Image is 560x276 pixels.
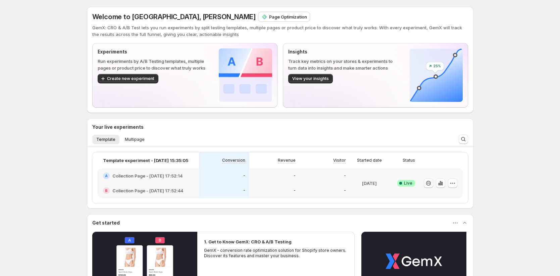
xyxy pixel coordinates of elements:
p: Page Optimization [269,13,307,20]
span: Welcome to [GEOGRAPHIC_DATA], [PERSON_NAME] [92,13,256,21]
p: Template experiment - [DATE] 15:35:05 [103,157,188,164]
p: Conversion [222,158,245,163]
h2: Collection Page - [DATE] 17:52:44 [112,187,183,194]
p: Started date [357,158,382,163]
p: Revenue [278,158,296,163]
img: Experiments [219,48,272,102]
span: Multipage [125,137,145,142]
p: GemX - conversion rate optimization solution for Shopify store owners. Discover its features and ... [204,248,348,259]
p: Status [403,158,415,163]
button: View your insights [288,74,333,83]
h2: A [105,174,108,178]
p: Visitor [333,158,346,163]
h2: B [105,189,108,193]
span: Create new experiment [107,76,154,81]
p: - [344,173,346,179]
h2: 1. Get to Know GemX: CRO & A/B Testing [204,238,292,245]
h2: Collection Page - [DATE] 17:52:14 [112,172,183,179]
img: Insights [409,48,463,102]
p: - [294,188,296,193]
span: View your insights [292,76,329,81]
img: Page Optimization [261,13,268,20]
p: [DATE] [362,180,377,187]
span: Template [96,137,115,142]
span: Live [404,181,412,186]
p: - [243,188,245,193]
p: Run experiments by A/B Testing templates, multiple pages or product price to discover what truly ... [98,58,208,71]
p: - [344,188,346,193]
p: - [294,173,296,179]
p: GemX: CRO & A/B Test lets you run experiments by split testing templates, multiple pages or produ... [92,24,468,38]
button: Create new experiment [98,74,158,83]
button: Search and filter results [459,134,468,144]
h3: Get started [92,220,120,226]
p: - [243,173,245,179]
p: Insights [288,48,399,55]
h3: Your live experiments [92,124,144,130]
p: Experiments [98,48,208,55]
p: Track key metrics on your stores & experiments to turn data into insights and make smarter actions [288,58,399,71]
